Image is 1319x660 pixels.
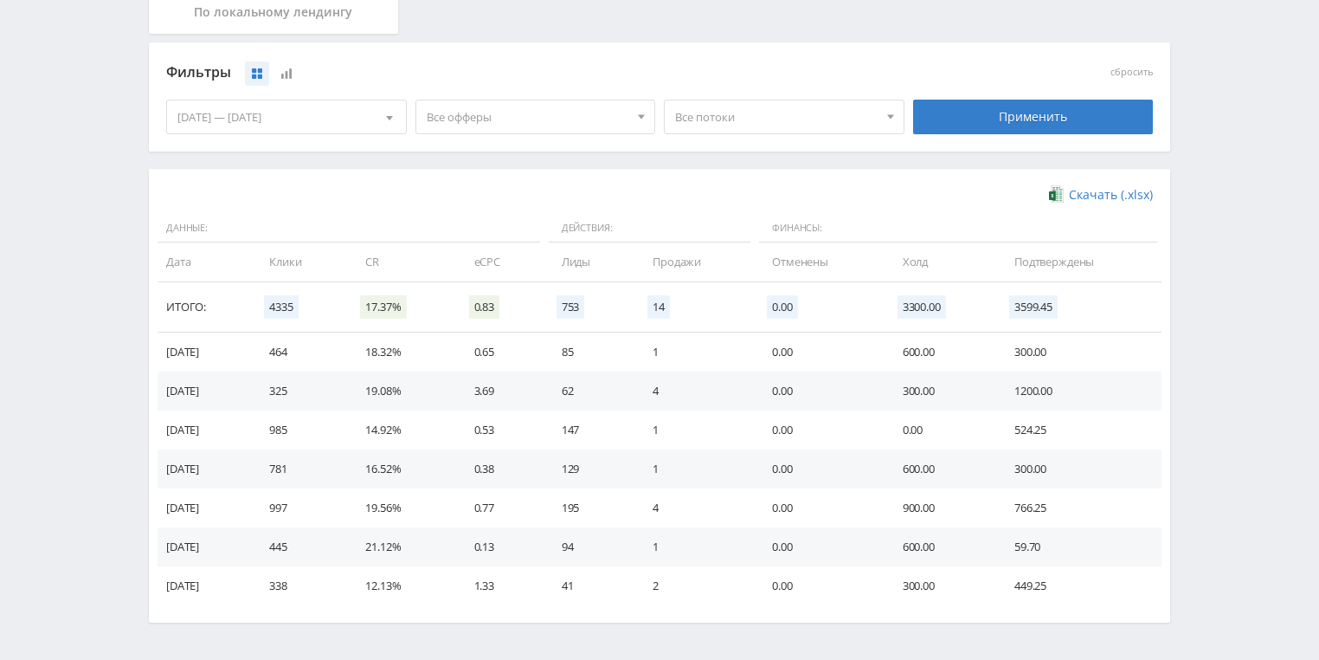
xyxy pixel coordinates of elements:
td: [DATE] [158,372,252,411]
td: [DATE] [158,333,252,372]
td: 997 [252,489,348,527]
td: [DATE] [158,566,252,605]
td: 300.00 [997,333,1161,372]
td: 985 [252,411,348,450]
td: [DATE] [158,489,252,527]
div: [DATE] — [DATE] [167,100,406,133]
td: 18.32% [348,333,456,372]
span: Данные: [158,214,540,243]
span: 4335 [264,295,298,319]
td: 19.56% [348,489,456,527]
td: 16.52% [348,450,456,489]
td: 0.00 [885,411,997,450]
span: 3599.45 [1009,295,1058,319]
td: Отменены [755,243,885,281]
td: 1 [635,411,755,450]
td: 781 [252,450,348,489]
td: Лиды [544,243,635,281]
td: 0.00 [755,489,885,527]
td: 600.00 [885,527,997,566]
td: 0.65 [457,333,544,372]
div: Применить [913,100,1154,134]
td: Продажи [635,243,755,281]
td: eCPC [457,243,544,281]
td: 600.00 [885,333,997,372]
td: 85 [544,333,635,372]
td: 129 [544,450,635,489]
td: [DATE] [158,527,252,566]
td: 0.53 [457,411,544,450]
span: 753 [557,295,585,319]
td: [DATE] [158,450,252,489]
td: 0.00 [755,333,885,372]
td: 0.00 [755,450,885,489]
td: 12.13% [348,566,456,605]
td: 449.25 [997,566,1161,605]
td: 94 [544,527,635,566]
div: Фильтры [166,60,904,86]
span: 3300.00 [898,295,946,319]
span: Все потоки [675,100,878,133]
td: 600.00 [885,450,997,489]
span: Финансы: [759,214,1157,243]
span: Действия: [549,214,750,243]
td: 4 [635,372,755,411]
span: 14 [647,295,670,319]
span: 0.00 [767,295,797,319]
td: 14.92% [348,411,456,450]
td: 300.00 [997,450,1161,489]
td: 0.13 [457,527,544,566]
td: 0.00 [755,566,885,605]
span: Все офферы [427,100,629,133]
td: Подтверждены [997,243,1161,281]
td: 4 [635,489,755,527]
td: 21.12% [348,527,456,566]
td: 2 [635,566,755,605]
td: 0.00 [755,372,885,411]
td: 445 [252,527,348,566]
td: 1 [635,450,755,489]
td: 900.00 [885,489,997,527]
span: Скачать (.xlsx) [1069,188,1153,202]
td: 1 [635,333,755,372]
img: xlsx [1049,185,1064,203]
td: 1200.00 [997,372,1161,411]
td: 766.25 [997,489,1161,527]
span: 17.37% [360,295,406,319]
span: 0.83 [469,295,499,319]
td: 41 [544,566,635,605]
td: 0.77 [457,489,544,527]
td: 0.38 [457,450,544,489]
td: 325 [252,372,348,411]
td: 0.00 [755,411,885,450]
td: [DATE] [158,411,252,450]
td: 524.25 [997,411,1161,450]
a: Скачать (.xlsx) [1049,186,1153,204]
td: 338 [252,566,348,605]
td: 59.70 [997,527,1161,566]
td: 0.00 [755,527,885,566]
td: CR [348,243,456,281]
button: сбросить [1110,67,1153,78]
td: Холд [885,243,997,281]
td: 1 [635,527,755,566]
td: 62 [544,372,635,411]
td: 300.00 [885,566,997,605]
td: 1.33 [457,566,544,605]
td: 147 [544,411,635,450]
td: Клики [252,243,348,281]
td: Итого: [158,282,252,333]
td: 464 [252,333,348,372]
td: 19.08% [348,372,456,411]
td: 300.00 [885,372,997,411]
td: 195 [544,489,635,527]
td: Дата [158,243,252,281]
td: 3.69 [457,372,544,411]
